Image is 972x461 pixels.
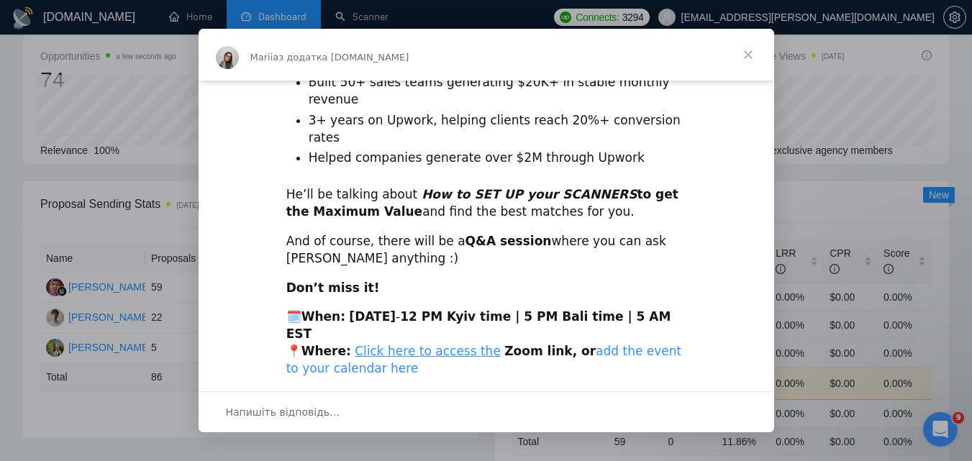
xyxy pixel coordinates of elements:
div: And of course, there will be a where you can ask [PERSON_NAME] anything :) [286,233,686,268]
li: 3+ years on Upwork, helping clients reach 20%+ conversion rates [309,112,686,147]
img: Profile image for Mariia [216,46,239,69]
div: 🗓️ - 📍 [286,309,686,377]
b: 12 PM Kyiv time | 5 PM Bali time | 5 AM EST [286,309,671,341]
b: to get the Maximum Value [286,187,678,219]
b: [DATE] [349,309,396,324]
b: Zoom link, or [504,344,596,358]
span: Напишіть відповідь… [226,403,340,421]
li: Built 50+ sales teams generating $20K+ in stable monthly revenue [309,74,686,109]
span: Закрити [722,29,774,81]
a: add the event to your calendar here [286,344,682,375]
div: He’ll be talking about and find the best matches for you. [286,186,686,221]
b: Where: [301,344,351,358]
span: з додатка [DOMAIN_NAME] [278,52,409,63]
span: Mariia [250,52,279,63]
a: Click here to access the [355,344,501,358]
div: Відкрити бесіду й відповісти [199,391,774,432]
b: When: [301,309,345,324]
b: Q&A session [465,234,552,248]
i: How to SET UP your SCANNERS [422,187,637,201]
li: Helped companies generate over $2M through Upwork [309,150,686,167]
b: Don’t miss it! [286,280,380,295]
